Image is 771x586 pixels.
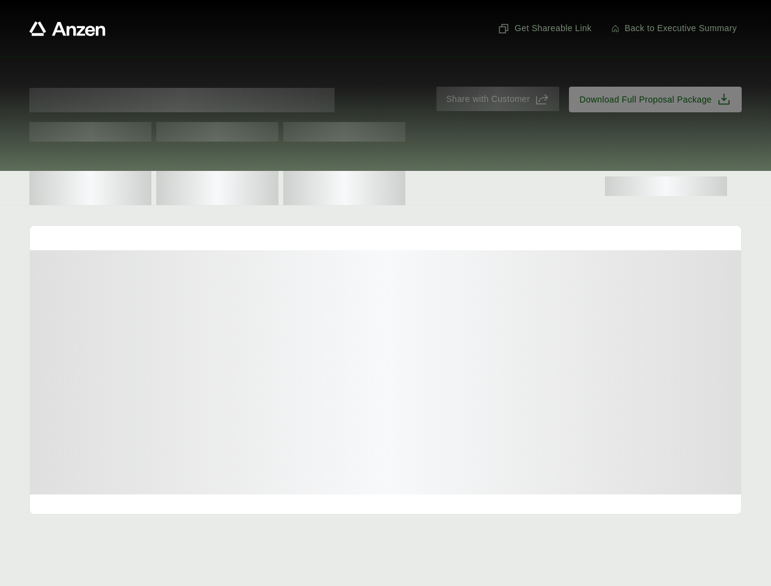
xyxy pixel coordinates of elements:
[624,22,737,35] span: Back to Executive Summary
[29,122,151,142] span: Test
[446,93,530,106] span: Share with Customer
[29,88,335,112] span: Proposal for
[29,21,106,36] a: Anzen website
[498,22,592,35] span: Get Shareable Link
[493,17,596,40] button: Get Shareable Link
[606,17,742,40] button: Back to Executive Summary
[283,122,405,142] span: Test
[156,122,278,142] span: Test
